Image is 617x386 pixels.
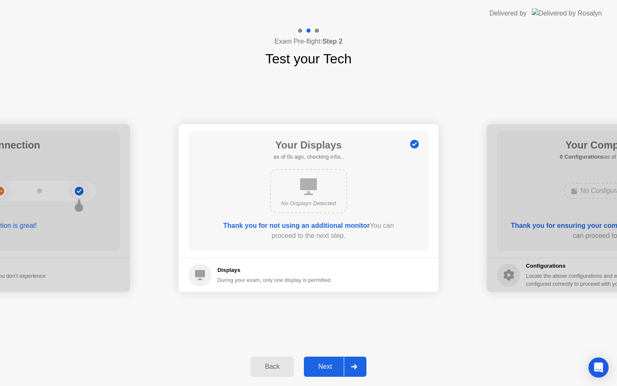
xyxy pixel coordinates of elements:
[304,357,366,377] button: Next
[223,222,370,229] b: Thank you for not using an additional monitor
[212,221,405,241] div: You can proceed to the next step.
[275,37,342,47] h4: Exam Pre-flight:
[253,363,291,370] div: Back
[322,38,342,45] b: Step 2
[251,357,294,377] button: Back
[217,276,331,284] div: During your exam, only one display is permitted
[532,8,602,18] img: Delivered by Rosalyn
[273,153,343,161] h5: as of 0s ago, checking in5s..
[306,363,344,370] div: Next
[489,8,527,18] div: Delivered by
[265,49,352,69] h1: Test your Tech
[588,357,609,378] div: Open Intercom Messenger
[273,138,343,153] h1: Your Displays
[217,266,331,274] h5: Displays
[277,199,340,208] div: No Displays Detected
